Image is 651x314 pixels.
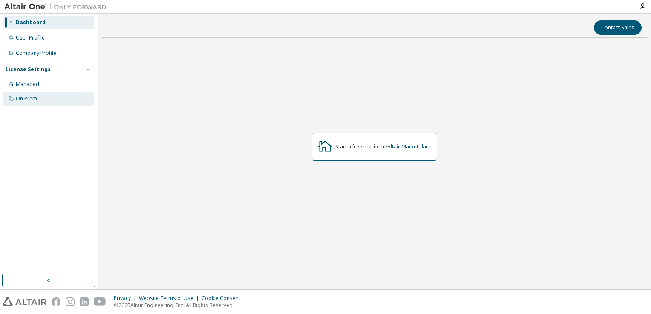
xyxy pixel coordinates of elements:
[6,66,51,73] div: License Settings
[387,143,432,150] a: Altair Marketplace
[66,297,75,306] img: instagram.svg
[335,143,432,150] div: Start a free trial in the
[16,50,56,57] div: Company Profile
[594,20,642,35] button: Contact Sales
[16,81,39,88] div: Managed
[114,295,139,302] div: Privacy
[139,295,202,302] div: Website Terms of Use
[80,297,89,306] img: linkedin.svg
[3,297,46,306] img: altair_logo.svg
[4,3,111,11] img: Altair One
[114,302,245,309] p: © 2025 Altair Engineering, Inc. All Rights Reserved.
[94,297,106,306] img: youtube.svg
[16,19,46,26] div: Dashboard
[202,295,245,302] div: Cookie Consent
[52,297,60,306] img: facebook.svg
[16,95,37,102] div: On Prem
[16,34,45,41] div: User Profile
